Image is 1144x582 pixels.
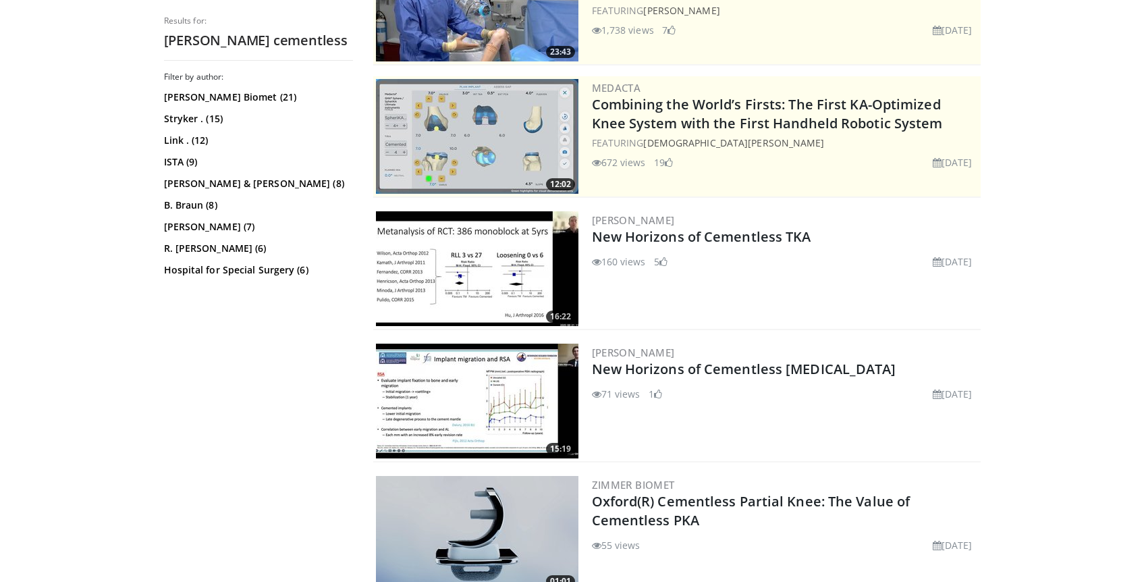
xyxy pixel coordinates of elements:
p: Results for: [164,16,353,26]
li: 7 [662,23,676,37]
a: Oxford(R) Cementless Partial Knee: The Value of Cementless PKA [592,492,910,529]
div: FEATURING [592,136,978,150]
a: Stryker . (15) [164,112,350,126]
li: [DATE] [933,538,973,552]
a: R. [PERSON_NAME] (6) [164,242,350,255]
a: [PERSON_NAME] & [PERSON_NAME] (8) [164,177,350,190]
a: ISTA (9) [164,155,350,169]
a: [PERSON_NAME] [592,213,675,227]
h3: Filter by author: [164,72,353,82]
a: [PERSON_NAME] Biomet (21) [164,90,350,104]
li: 672 views [592,155,646,169]
a: Hospital for Special Surgery (6) [164,263,350,277]
div: FEATURING [592,3,978,18]
a: Zimmer Biomet [592,478,675,492]
li: 1 [649,387,662,401]
img: 99d007fd-0a86-4fa4-a7ad-a5d903f2f4e8.300x170_q85_crop-smart_upscale.jpg [376,344,578,458]
a: B. Braun (8) [164,199,350,212]
li: 55 views [592,538,641,552]
li: 160 views [592,255,646,269]
a: 12:02 [376,79,578,194]
span: 16:22 [546,311,575,323]
span: 23:43 [546,46,575,58]
a: Link . (12) [164,134,350,147]
a: 16:22 [376,211,578,326]
h2: [PERSON_NAME] cementless [164,32,353,49]
a: [PERSON_NAME] [643,4,719,17]
li: [DATE] [933,23,973,37]
a: [DEMOGRAPHIC_DATA][PERSON_NAME] [643,136,824,149]
li: 19 [654,155,673,169]
a: New Horizons of Cementless TKA [592,228,811,246]
li: [DATE] [933,255,973,269]
a: [PERSON_NAME] [592,346,675,359]
a: Combining the World’s Firsts: The First KA-Optimized Knee System with the First Handheld Robotic ... [592,95,943,132]
li: [DATE] [933,155,973,169]
li: 5 [654,255,668,269]
span: 15:19 [546,443,575,455]
span: 12:02 [546,178,575,190]
a: New Horizons of Cementless [MEDICAL_DATA] [592,360,896,378]
li: [DATE] [933,387,973,401]
li: 1,738 views [592,23,654,37]
img: aaf1b7f9-f888-4d9f-a252-3ca059a0bd02.300x170_q85_crop-smart_upscale.jpg [376,79,578,194]
a: Medacta [592,81,641,95]
a: 15:19 [376,344,578,458]
img: 60890f55-cb5e-4a7b-a9e4-34e05f9b5863.300x170_q85_crop-smart_upscale.jpg [376,211,578,326]
li: 71 views [592,387,641,401]
a: [PERSON_NAME] (7) [164,220,350,234]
